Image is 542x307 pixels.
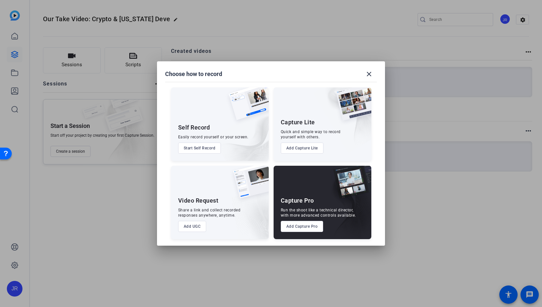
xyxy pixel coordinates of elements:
img: embarkstudio-self-record.png [212,101,269,161]
div: Self Record [178,124,210,131]
mat-icon: close [365,70,373,78]
div: Capture Pro [281,197,314,205]
div: Share a link and collect recorded responses anywhere, anytime. [178,207,241,218]
img: capture-pro.png [328,166,371,206]
img: self-record.png [224,87,269,127]
button: Start Self Record [178,143,221,154]
img: ugc-content.png [228,166,269,205]
button: Add Capture Pro [281,221,323,232]
img: embarkstudio-capture-pro.png [323,174,371,239]
img: embarkstudio-capture-lite.png [313,87,371,153]
h1: Choose how to record [165,70,222,78]
div: Quick and simple way to record yourself with others. [281,129,341,140]
img: embarkstudio-ugc-content.png [231,186,269,239]
div: Capture Lite [281,118,315,126]
div: Run the shoot like a technical director, with more advanced controls available. [281,207,356,218]
button: Add Capture Lite [281,143,323,154]
div: Easily record yourself or your screen. [178,134,249,140]
button: Add UGC [178,221,207,232]
div: Video Request [178,197,219,205]
img: capture-lite.png [331,87,371,127]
